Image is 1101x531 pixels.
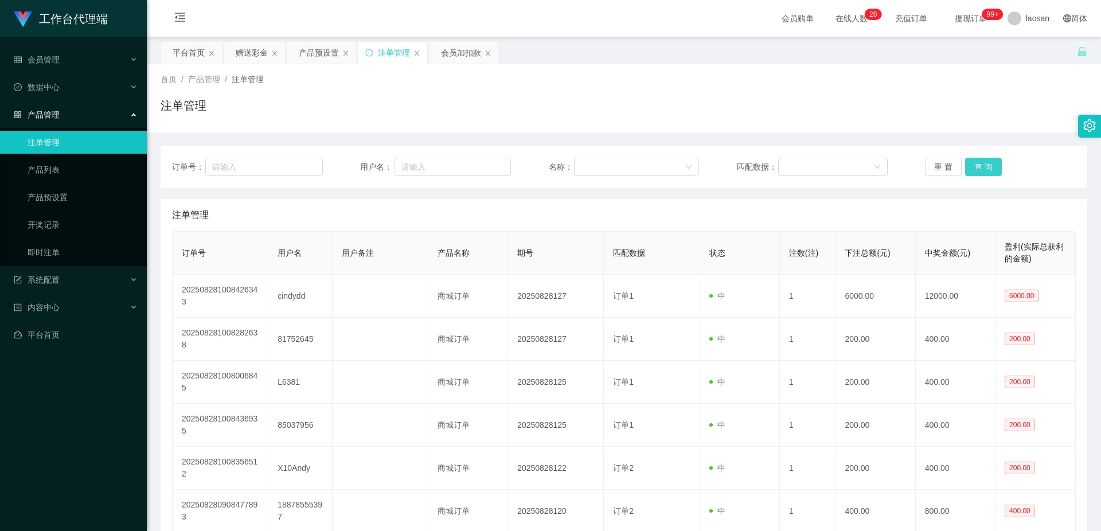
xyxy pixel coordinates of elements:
[188,75,220,84] span: 产品管理
[342,248,374,257] span: 用户备注
[485,50,491,57] i: 图标: close
[1083,119,1096,132] i: 图标: setting
[1005,333,1035,345] span: 200.00
[428,318,508,361] td: 商城订单
[916,275,995,318] td: 12000.00
[709,463,725,473] span: 中
[428,275,508,318] td: 商城订单
[709,334,725,343] span: 中
[268,404,332,447] td: 85037956
[14,276,22,284] i: 图标: form
[14,323,138,346] a: 图标: dashboard平台首页
[508,447,604,490] td: 20250828122
[874,163,881,171] i: 图标: down
[1005,242,1064,263] span: 盈利(实际总获利的金额)
[1005,505,1035,517] span: 400.00
[916,404,995,447] td: 400.00
[780,404,836,447] td: 1
[916,318,995,361] td: 400.00
[780,318,836,361] td: 1
[1005,376,1035,388] span: 200.00
[965,158,1002,176] button: 查 询
[278,248,302,257] span: 用户名
[395,158,511,176] input: 请输入
[835,275,915,318] td: 6000.00
[360,161,395,173] span: 用户名：
[889,14,933,22] span: 充值订单
[173,318,268,361] td: 202508281008282638
[508,404,604,447] td: 20250828125
[830,14,873,22] span: 在线人数
[517,248,533,257] span: 期号
[268,447,332,490] td: X10Andy
[925,158,962,176] button: 重 置
[780,361,836,404] td: 1
[873,9,877,20] p: 8
[1005,462,1035,474] span: 200.00
[14,11,32,28] img: logo.9652507e.png
[172,161,205,173] span: 订单号：
[613,463,634,473] span: 订单2
[378,42,410,64] div: 注单管理
[173,361,268,404] td: 202508281008006845
[780,447,836,490] td: 1
[208,50,215,57] i: 图标: close
[709,420,725,430] span: 中
[709,506,725,516] span: 中
[181,75,183,84] span: /
[14,110,60,119] span: 产品管理
[365,49,373,57] i: 图标: sync
[549,161,574,173] span: 名称：
[869,9,873,20] p: 2
[161,75,177,84] span: 首页
[28,213,138,236] a: 开奖记录
[982,9,1003,20] sup: 981
[14,83,60,92] span: 数据中心
[865,9,881,20] sup: 28
[1063,14,1071,22] i: 图标: global
[845,248,890,257] span: 下注总额(元)
[268,275,332,318] td: cindydd
[173,42,205,64] div: 平台首页
[949,14,993,22] span: 提现订单
[14,56,22,64] i: 图标: table
[268,361,332,404] td: L6381
[14,303,22,311] i: 图标: profile
[709,377,725,386] span: 中
[161,97,206,114] h1: 注单管理
[161,1,200,37] i: 图标: menu-fold
[182,248,206,257] span: 订单号
[438,248,470,257] span: 产品名称
[14,55,60,64] span: 会员管理
[271,50,278,57] i: 图标: close
[835,447,915,490] td: 200.00
[709,291,725,300] span: 中
[441,42,481,64] div: 会员加扣款
[299,42,339,64] div: 产品预设置
[342,50,349,57] i: 图标: close
[613,334,634,343] span: 订单1
[173,275,268,318] td: 202508281008426343
[236,42,268,64] div: 赠送彩金
[685,163,692,171] i: 图标: down
[613,248,645,257] span: 匹配数据
[613,377,634,386] span: 订单1
[1077,46,1087,57] i: 图标: unlock
[613,506,634,516] span: 订单2
[709,248,725,257] span: 状态
[428,447,508,490] td: 商城订单
[835,318,915,361] td: 200.00
[508,361,604,404] td: 20250828125
[225,75,227,84] span: /
[14,275,60,284] span: 系统配置
[508,275,604,318] td: 20250828127
[39,1,108,37] h1: 工作台代理端
[14,83,22,91] i: 图标: check-circle-o
[737,161,778,173] span: 匹配数据：
[28,186,138,209] a: 产品预设置
[428,361,508,404] td: 商城订单
[173,404,268,447] td: 202508281008436935
[14,303,60,312] span: 内容中心
[28,158,138,181] a: 产品列表
[1005,419,1035,431] span: 200.00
